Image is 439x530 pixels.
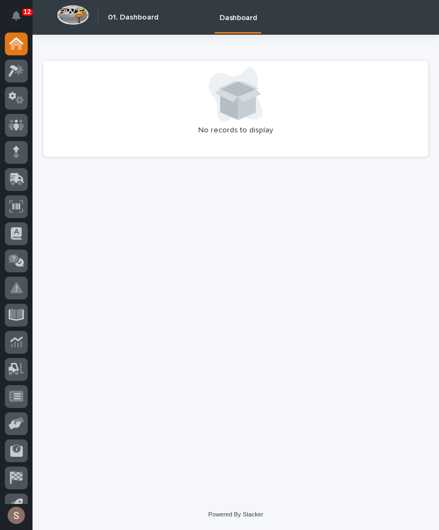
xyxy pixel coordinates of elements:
p: No records to display [50,126,422,135]
h2: 01. Dashboard [108,11,158,24]
a: Powered By Stacker [208,511,263,518]
p: 12 [24,8,31,16]
button: Notifications [5,4,28,27]
button: users-avatar [5,504,28,527]
div: Notifications12 [14,11,28,28]
img: Workspace Logo [57,5,89,25]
